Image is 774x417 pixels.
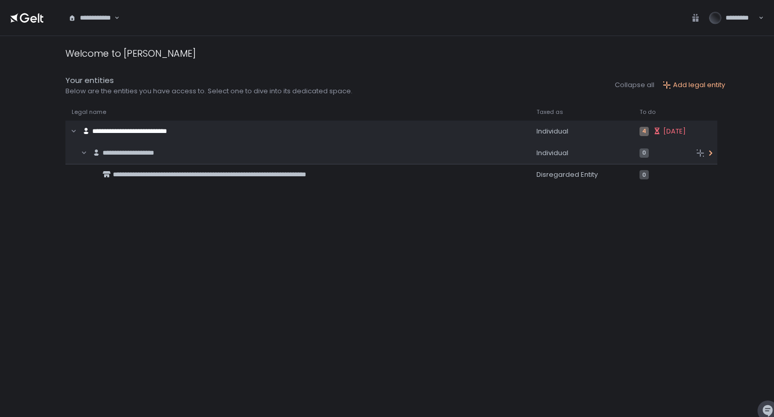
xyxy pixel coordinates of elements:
[640,108,655,116] span: To do
[640,127,649,136] span: 4
[536,108,563,116] span: Taxed as
[536,148,627,158] div: Individual
[663,127,686,136] span: [DATE]
[65,75,352,87] div: Your entities
[536,170,627,179] div: Disregarded Entity
[640,170,649,179] span: 0
[663,80,725,90] button: Add legal entity
[65,87,352,96] div: Below are the entities you have access to. Select one to dive into its dedicated space.
[640,148,649,158] span: 0
[62,7,120,29] div: Search for option
[65,46,196,60] div: Welcome to [PERSON_NAME]
[536,127,627,136] div: Individual
[615,80,654,90] button: Collapse all
[72,108,106,116] span: Legal name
